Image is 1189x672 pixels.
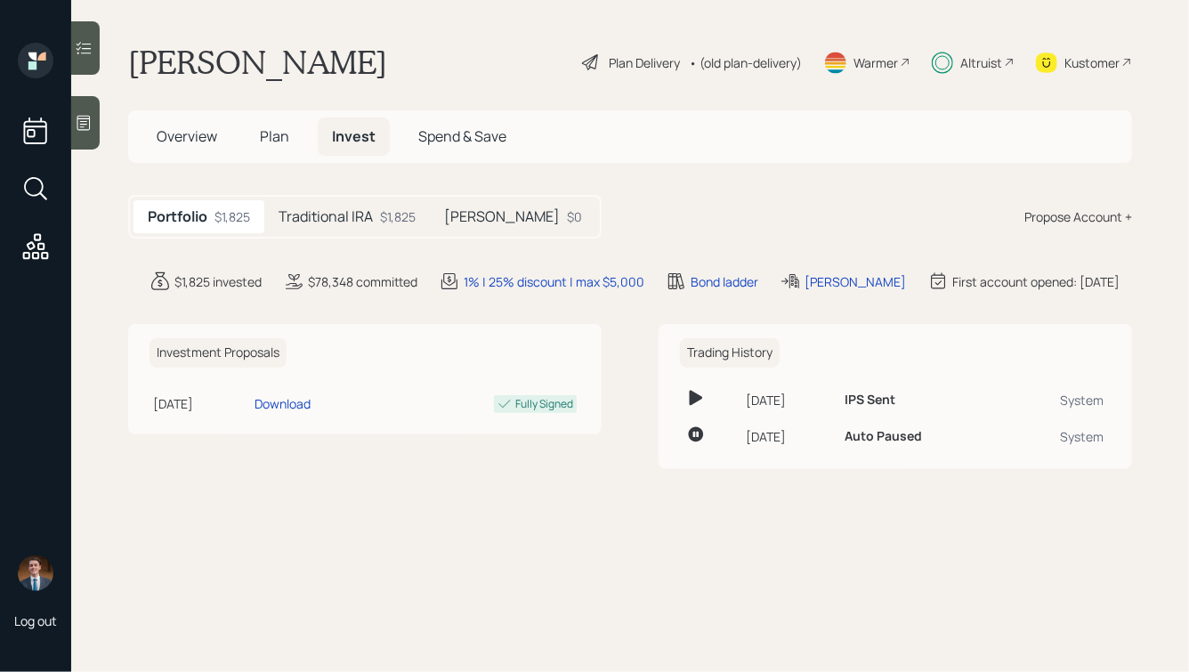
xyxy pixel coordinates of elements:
[148,208,207,225] h5: Portfolio
[279,208,373,225] h5: Traditional IRA
[157,126,217,146] span: Overview
[1024,207,1132,226] div: Propose Account +
[14,612,57,629] div: Log out
[515,396,573,412] div: Fully Signed
[746,427,830,446] div: [DATE]
[691,272,758,291] div: Bond ladder
[853,53,898,72] div: Warmer
[260,126,289,146] span: Plan
[689,53,802,72] div: • (old plan-delivery)
[18,555,53,591] img: hunter_neumayer.jpg
[464,272,644,291] div: 1% | 25% discount | max $5,000
[567,207,582,226] div: $0
[418,126,506,146] span: Spend & Save
[174,272,262,291] div: $1,825 invested
[1012,391,1104,409] div: System
[444,208,560,225] h5: [PERSON_NAME]
[332,126,376,146] span: Invest
[128,43,387,82] h1: [PERSON_NAME]
[150,338,287,368] h6: Investment Proposals
[680,338,780,368] h6: Trading History
[845,393,895,408] h6: IPS Sent
[1064,53,1120,72] div: Kustomer
[214,207,250,226] div: $1,825
[255,394,311,413] div: Download
[805,272,906,291] div: [PERSON_NAME]
[308,272,417,291] div: $78,348 committed
[1012,427,1104,446] div: System
[153,394,247,413] div: [DATE]
[746,391,830,409] div: [DATE]
[609,53,680,72] div: Plan Delivery
[845,429,922,444] h6: Auto Paused
[380,207,416,226] div: $1,825
[960,53,1002,72] div: Altruist
[952,272,1120,291] div: First account opened: [DATE]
